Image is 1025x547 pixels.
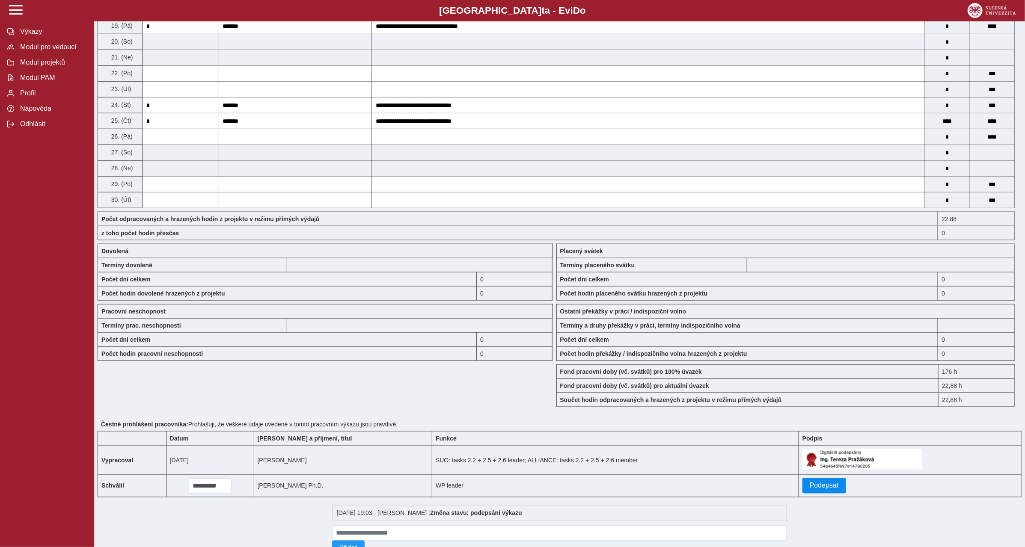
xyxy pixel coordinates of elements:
[258,435,352,442] b: [PERSON_NAME] a příjmení, titul
[560,262,635,269] b: Termíny placeného svátku
[560,382,710,389] b: Fond pracovní doby (vč. svátků) pro aktuální úvazek
[573,5,580,16] span: D
[110,54,133,61] span: 21. (Ne)
[26,5,999,16] b: [GEOGRAPHIC_DATA] a - Evi
[938,364,1015,378] div: 176 h
[110,38,133,45] span: 20. (So)
[938,226,1015,240] div: 0
[938,393,1015,407] div: 22,88 h
[560,308,686,315] b: Ostatní překážky v práci / indispoziční volno
[170,457,189,464] span: [DATE]
[101,248,128,254] b: Dovolená
[430,510,522,517] b: Změna stavu: podepsání výkazu
[18,105,87,112] span: Nápověda
[541,5,544,16] span: t
[560,248,603,254] b: Placený svátek
[560,322,740,329] b: Termíny a druhy překážky v práci, termíny indispozičního volna
[477,272,553,286] div: 0
[101,482,124,489] b: Schválil
[560,368,702,375] b: Fond pracovní doby (vč. svátků) pro 100% úvazek
[432,475,799,497] td: WP leader
[110,149,133,156] span: 27. (So)
[810,482,839,490] span: Podepsat
[101,290,225,297] b: Počet hodin dovolené hrazených z projektu
[802,478,846,494] button: Podepsat
[170,435,189,442] b: Datum
[560,290,708,297] b: Počet hodin placeného svátku hrazených z projektu
[332,505,787,521] div: [DATE] 19:03 - [PERSON_NAME] :
[101,457,133,464] b: Vypracoval
[477,286,553,301] div: 0
[18,43,87,51] span: Modul pro vedoucí
[254,475,432,497] td: [PERSON_NAME] Ph.D.
[436,435,457,442] b: Funkce
[110,70,133,77] span: 22. (Po)
[938,332,1015,346] div: 0
[938,212,1015,226] div: 22,88
[101,216,320,222] b: Počet odpracovaných a hrazených hodin z projektu v režimu přímých výdajů
[101,308,166,315] b: Pracovní neschopnost
[560,396,782,403] b: Součet hodin odpracovaných a hrazených z projektu v režimu přímých výdajů
[101,336,150,343] b: Počet dní celkem
[101,421,188,428] b: Čestné prohlášení pracovníka:
[18,28,87,35] span: Výkazy
[938,272,1015,286] div: 0
[938,286,1015,301] div: 0
[110,101,131,108] span: 24. (St)
[110,180,133,187] span: 29. (Po)
[110,22,133,29] span: 19. (Pá)
[101,350,203,357] b: Počet hodin pracovní neschopnosti
[254,446,432,475] td: [PERSON_NAME]
[101,322,181,329] b: Termíny prac. neschopnosti
[18,74,87,82] span: Modul PAM
[560,276,609,283] b: Počet dní celkem
[938,378,1015,393] div: 22,88 h
[802,449,922,470] img: Digitálně podepsáno uživatelem
[110,133,133,140] span: 26. (Pá)
[18,89,87,97] span: Profil
[432,446,799,475] td: SUO: tasks 2.2 + 2.5 + 2.6 leader; ALLIANCE: tasks 2.2 + 2.5 + 2.6 member
[101,262,152,269] b: Termíny dovolené
[101,230,179,237] b: z toho počet hodin přesčas
[477,332,553,346] div: 0
[580,5,586,16] span: o
[101,276,150,283] b: Počet dní celkem
[110,86,131,92] span: 23. (Út)
[110,165,133,171] span: 28. (Ne)
[98,417,1022,431] div: Prohlašuji, že veškeré údaje uvedené v tomto pracovním výkazu jsou pravdivé.
[18,59,87,66] span: Modul projektů
[968,3,1016,18] img: logo_web_su.png
[110,196,131,203] span: 30. (Út)
[110,117,131,124] span: 25. (Čt)
[18,120,87,128] span: Odhlásit
[560,350,747,357] b: Počet hodin překážky / indispozičního volna hrazených z projektu
[477,346,553,361] div: 0
[802,435,823,442] b: Podpis
[560,336,609,343] b: Počet dní celkem
[938,346,1015,361] div: 0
